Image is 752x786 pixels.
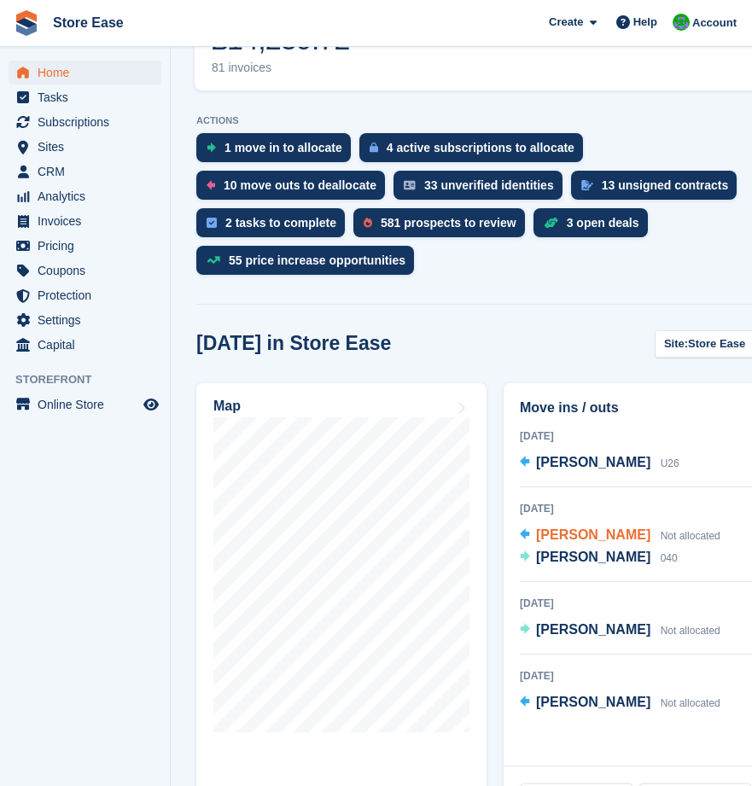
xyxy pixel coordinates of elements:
a: menu [9,234,161,258]
div: 13 unsigned contracts [602,178,729,192]
span: Subscriptions [38,110,140,134]
img: move_outs_to_deallocate_icon-f764333ba52eb49d3ac5e1228854f67142a1ed5810a6f6cc68b1a99e826820c5.svg [207,180,215,190]
div: 4 active subscriptions to allocate [387,141,574,154]
img: stora-icon-8386f47178a22dfd0bd8f6a31ec36ba5ce8667c1dd55bd0f319d3a0aa187defe.svg [14,10,39,36]
h2: Map [213,399,241,414]
div: [DATE] [520,501,752,516]
a: 13 unsigned contracts [571,171,746,208]
span: Tasks [38,85,140,109]
span: Not allocated [661,530,720,542]
div: 581 prospects to review [381,216,516,230]
a: menu [9,283,161,307]
h2: [DATE] in Store Ease [196,332,391,355]
img: price_increase_opportunities-93ffe204e8149a01c8c9dc8f82e8f89637d9d84a8eef4429ea346261dce0b2c0.svg [207,256,220,264]
a: menu [9,110,161,134]
span: Not allocated [661,625,720,637]
span: Analytics [38,184,140,208]
a: [PERSON_NAME] Not allocated [520,620,720,642]
div: 81 invoices [212,61,350,75]
a: menu [9,85,161,109]
span: Online Store [38,393,140,416]
a: 33 unverified identities [393,171,571,208]
a: Preview store [141,394,161,415]
span: [PERSON_NAME] [536,622,650,637]
span: Site: [664,335,688,352]
img: contract_signature_icon-13c848040528278c33f63329250d36e43548de30e8caae1d1a13099fd9432cc5.svg [581,180,593,190]
a: menu [9,333,161,357]
div: 10 move outs to deallocate [224,178,376,192]
a: [PERSON_NAME] Not allocated [520,692,720,714]
div: 33 unverified identities [424,178,554,192]
a: menu [9,393,161,416]
img: active_subscription_to_allocate_icon-d502201f5373d7db506a760aba3b589e785aa758c864c3986d89f69b8ff3... [370,142,378,153]
span: Home [38,61,140,84]
a: 10 move outs to deallocate [196,171,393,208]
img: move_ins_to_allocate_icon-fdf77a2bb77ea45bf5b3d319d69a93e2d87916cf1d5bf7949dd705db3b84f3ca.svg [207,143,216,153]
a: menu [9,259,161,282]
a: menu [9,209,161,233]
a: menu [9,308,161,332]
span: Coupons [38,259,140,282]
span: [PERSON_NAME] [536,695,650,709]
a: 3 open deals [533,208,656,246]
span: CRM [38,160,140,183]
span: Not allocated [661,697,720,709]
div: [DATE] [520,596,752,611]
a: 1 move in to allocate [196,133,359,171]
a: menu [9,184,161,208]
span: Help [633,14,657,31]
a: 581 prospects to review [353,208,533,246]
div: [DATE] [520,668,752,684]
a: [PERSON_NAME] U26 [520,452,679,475]
a: 55 price increase opportunities [196,246,423,283]
span: Create [549,14,583,31]
span: Pricing [38,234,140,258]
span: Protection [38,283,140,307]
a: [PERSON_NAME] 040 [520,547,678,569]
span: [PERSON_NAME] [536,455,650,469]
a: menu [9,160,161,183]
h2: Move ins / outs [520,398,752,418]
div: 55 price increase opportunities [229,253,405,267]
span: Capital [38,333,140,357]
span: Settings [38,308,140,332]
span: Account [692,15,737,32]
a: 2 tasks to complete [196,208,353,246]
a: [PERSON_NAME] Not allocated [520,525,720,547]
span: U26 [661,457,679,469]
div: [DATE] [520,428,752,444]
span: Sites [38,135,140,159]
div: 1 move in to allocate [224,141,342,154]
span: Storefront [15,371,170,388]
div: 3 open deals [567,216,639,230]
a: Store Ease [46,9,131,37]
span: 040 [661,552,678,564]
a: 4 active subscriptions to allocate [359,133,592,171]
img: Neal Smitheringale [673,14,690,31]
span: [PERSON_NAME] [536,527,650,542]
img: verify_identity-adf6edd0f0f0b5bbfe63781bf79b02c33cf7c696d77639b501bdc392416b5a36.svg [404,180,416,190]
a: menu [9,135,161,159]
img: task-75834270c22a3079a89374b754ae025e5fb1db73e45f91037f5363f120a921f8.svg [207,218,217,228]
img: prospect-51fa495bee0391a8d652442698ab0144808aea92771e9ea1ae160a38d050c398.svg [364,218,372,228]
span: Invoices [38,209,140,233]
span: Store Ease [688,335,745,352]
span: [PERSON_NAME] [536,550,650,564]
div: 2 tasks to complete [225,216,336,230]
a: menu [9,61,161,84]
img: deal-1b604bf984904fb50ccaf53a9ad4b4a5d6e5aea283cecdc64d6e3604feb123c2.svg [544,217,558,229]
